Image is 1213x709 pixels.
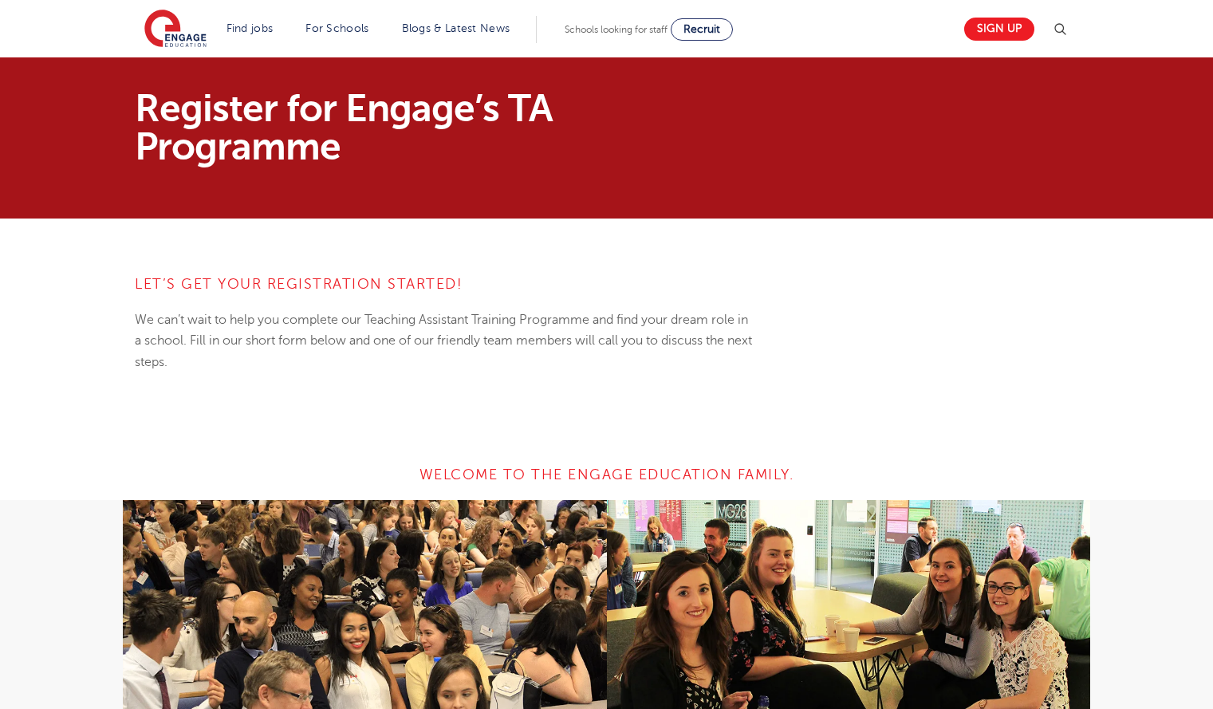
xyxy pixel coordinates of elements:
a: Sign up [964,18,1034,41]
span: Recruit [683,23,720,35]
h4: Welcome to the Engage Education family. [215,465,998,484]
h1: Register for Engage’s TA Programme [135,89,756,166]
a: For Schools [305,22,368,34]
p: We can’t wait to help you complete our Teaching Assistant Training Programme and find your dream ... [135,309,756,393]
span: Schools looking for staff [565,24,668,35]
h4: LET’S GET YOUR REGISTRATION STARTED! [135,274,756,293]
a: Blogs & Latest News [402,22,510,34]
a: Find jobs [226,22,274,34]
img: Engage Education [144,10,207,49]
a: Recruit [671,18,733,41]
